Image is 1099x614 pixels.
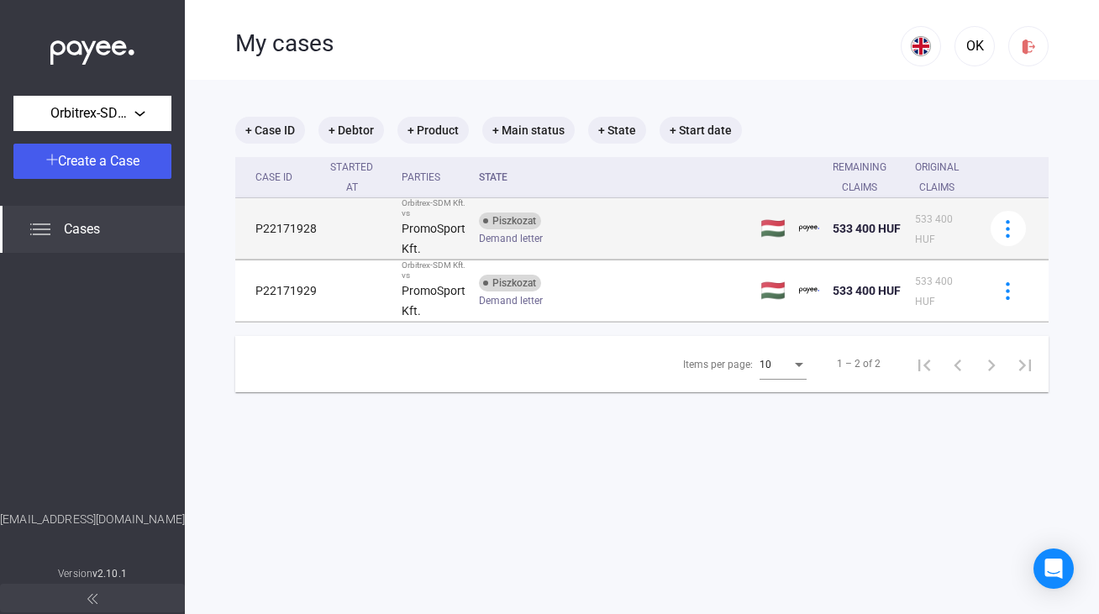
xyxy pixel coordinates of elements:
[911,36,931,56] img: EN
[1008,347,1042,380] button: Last page
[46,154,58,165] img: plus-white.svg
[1008,26,1049,66] button: logout-red
[588,117,646,144] mat-chip: + State
[991,273,1026,308] button: more-blue
[915,213,953,245] span: 533 400 HUF
[330,157,388,197] div: Started at
[479,213,541,229] div: Piszkozat
[760,354,807,374] mat-select: Items per page:
[330,157,373,197] div: Started at
[479,275,541,291] div: Piszkozat
[255,167,292,187] div: Case ID
[30,219,50,239] img: list.svg
[402,260,465,281] div: Orbitrex-SDM Kft. vs
[87,594,97,604] img: arrow-double-left-grey.svg
[402,167,440,187] div: Parties
[975,347,1008,380] button: Next page
[397,117,469,144] mat-chip: + Product
[58,153,139,169] span: Create a Case
[915,157,959,197] div: Original Claims
[991,211,1026,246] button: more-blue
[660,117,742,144] mat-chip: + Start date
[833,222,901,235] span: 533 400 HUF
[754,198,792,260] td: 🇭🇺
[472,157,754,198] th: State
[999,220,1017,238] img: more-blue
[1020,38,1038,55] img: logout-red
[402,222,465,255] strong: PromoSport Kft.
[901,26,941,66] button: EN
[915,276,953,307] span: 533 400 HUF
[479,291,543,311] span: Demand letter
[402,284,465,317] strong: PromoSport Kft.
[50,103,134,123] span: Orbitrex-SDM Kft.
[482,117,575,144] mat-chip: + Main status
[833,157,902,197] div: Remaining Claims
[760,359,771,370] span: 10
[92,568,127,580] strong: v2.10.1
[754,260,792,322] td: 🇭🇺
[683,354,753,375] div: Items per page:
[479,228,543,249] span: Demand letter
[799,218,819,239] img: payee-logo
[50,31,134,66] img: white-payee-white-dot.svg
[13,144,171,179] button: Create a Case
[954,26,995,66] button: OK
[402,198,465,218] div: Orbitrex-SDM Kft. vs
[833,157,886,197] div: Remaining Claims
[960,36,989,56] div: OK
[235,29,901,58] div: My cases
[318,117,384,144] mat-chip: + Debtor
[907,347,941,380] button: First page
[941,347,975,380] button: Previous page
[915,157,974,197] div: Original Claims
[1033,548,1074,589] div: Open Intercom Messenger
[837,354,881,374] div: 1 – 2 of 2
[255,167,317,187] div: Case ID
[999,282,1017,300] img: more-blue
[235,198,323,260] td: P22171928
[13,96,171,131] button: Orbitrex-SDM Kft.
[833,284,901,297] span: 533 400 HUF
[799,281,819,301] img: payee-logo
[235,117,305,144] mat-chip: + Case ID
[235,260,323,322] td: P22171929
[64,219,100,239] span: Cases
[402,167,465,187] div: Parties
